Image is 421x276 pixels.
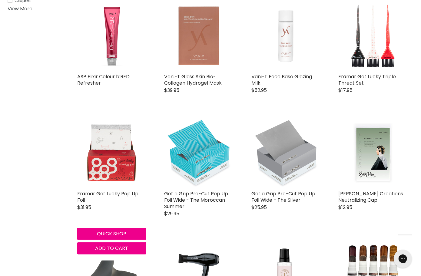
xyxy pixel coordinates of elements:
[164,118,234,187] img: Get a Grip Pre-Cut Pop Up Foil Wide - The Moroccan Summer
[164,87,180,94] span: $39.95
[81,118,142,187] img: Framar Get Lucky Pop Up Foil
[164,2,234,71] a: Vani-T Glass Skin Bio-Collagen Hydrogel Mask Vani-T Glass Skin Bio-Collagen Hydrogel Mask
[251,73,312,86] a: Vani-T Face Base Glazing Milk
[251,204,267,211] span: $25.95
[339,118,408,187] img: Betty Dain Creations Neutralizing Cap
[8,5,32,12] a: View More
[339,87,353,94] span: $17.95
[164,73,222,86] a: Vani-T Glass Skin Bio-Collagen Hydrogel Mask
[164,2,234,71] img: Vani-T Glass Skin Bio-Collagen Hydrogel Mask
[339,118,408,187] a: Betty Dain Creations Neutralizing Cap Betty Dain Creations Neutralizing Cap
[95,245,128,252] span: Add to cart
[77,204,91,211] span: $31.95
[77,190,138,204] a: Framar Get Lucky Pop Up Foil
[251,190,315,204] a: Get a Grip Pre-Cut Pop Up Foil Wide - The Silver
[349,2,397,71] img: Framar Get Lucky Triple Threat Set
[251,2,320,71] a: Vani-T Face Base Glazing Milk Vani-T Face Base Glazing Milk
[339,73,396,86] a: Framar Get Lucky Triple Threat Set
[251,2,320,71] img: Vani-T Face Base Glazing Milk
[77,118,146,187] a: Framar Get Lucky Pop Up Foil Framar Get Lucky Pop Up Foil
[77,2,146,71] img: ASP Elixir Colour b:RED Refresher
[339,190,403,204] a: [PERSON_NAME] Creations Neutralizing Cap
[77,228,146,240] button: Quick shop
[164,210,180,217] span: $29.95
[251,87,267,94] span: $52.95
[339,2,408,71] a: Framar Get Lucky Triple Threat Set Framar Get Lucky Triple Threat Set
[391,247,415,270] iframe: Gorgias live chat messenger
[164,190,228,210] a: Get a Grip Pre-Cut Pop Up Foil Wide - The Moroccan Summer
[251,118,320,187] img: Get a Grip Pre-Cut Pop Up Foil Wide - The Silver
[77,242,146,254] button: Add to cart
[339,204,353,211] span: $12.95
[77,73,130,86] a: ASP Elixir Colour b:RED Refresher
